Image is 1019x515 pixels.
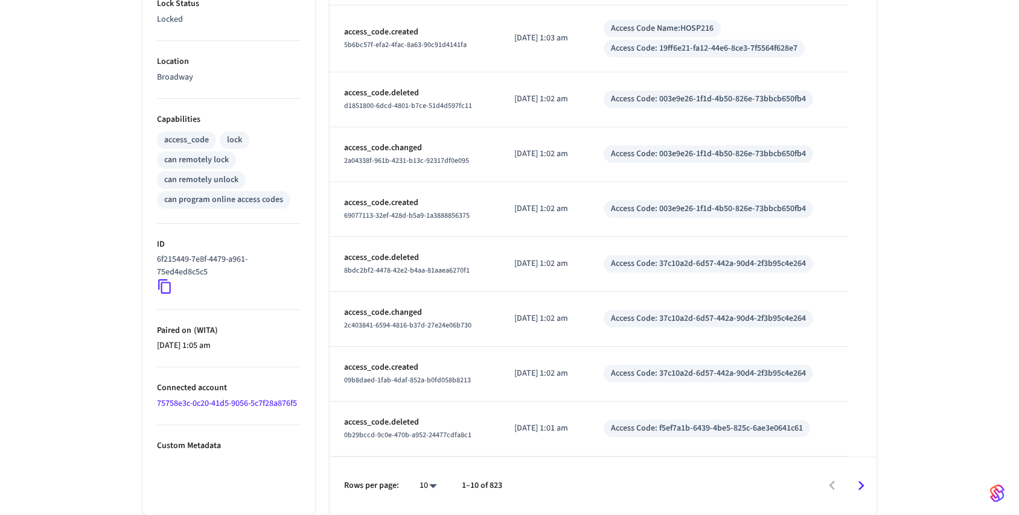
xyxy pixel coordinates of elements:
[344,320,471,330] span: 2c403841-6594-4816-b37d-27e24e06b730
[344,251,485,264] p: access_code.deleted
[514,32,575,45] p: [DATE] 1:03 am
[344,210,470,221] span: 69077113-32ef-428d-b5a9-1a3888856375
[157,113,301,126] p: Capabilities
[157,13,301,26] p: Locked
[611,22,714,35] div: Access Code Name: HOSP216
[344,416,485,429] p: access_code.deleted
[157,71,301,84] p: Broadway
[514,422,575,435] p: [DATE] 1:01 am
[164,154,229,166] div: can remotely lock
[514,257,575,270] p: [DATE] 1:02 am
[157,253,296,279] p: 6f215449-7e8f-4479-a961-75ed4ed8c5c5
[344,265,470,276] span: 8bdc2bf2-4478-42e2-b4aa-81aaea6270f1
[514,148,575,160] p: [DATE] 1:02 am
[157,397,297,409] a: 75758e3c-0c20-41d5-9056-5c7f28a876f5
[611,257,806,270] div: Access Code: 37c10a2d-6d57-442a-90d4-2f3b95c4e264
[164,134,209,147] div: access_code
[157,382,301,394] p: Connected account
[227,134,242,147] div: lock
[514,367,575,380] p: [DATE] 1:02 am
[344,430,471,440] span: 0b29bccd-9c0e-470b-a952-24477cdfa8c1
[990,484,1005,503] img: SeamLogoGradient.69752ec5.svg
[344,375,471,385] span: 09b8daed-1fab-4daf-852a-b0fd058b8213
[344,197,485,209] p: access_code.created
[157,55,301,68] p: Location
[514,312,575,325] p: [DATE] 1:02 am
[164,174,238,186] div: can remotely unlock
[344,306,485,319] p: access_code.changed
[344,40,467,50] span: 5b6bc57f-efa2-4fac-8a63-90c91d4141fa
[611,422,803,435] div: Access Code: f5ef7a1b-6439-4be5-825c-6ae3e0641c61
[611,203,806,215] div: Access Code: 003e9e26-1f1d-4b50-826e-73bbcb650fb4
[344,361,485,374] p: access_code.created
[344,87,485,100] p: access_code.deleted
[157,324,301,337] p: Paired on
[611,367,806,380] div: Access Code: 37c10a2d-6d57-442a-90d4-2f3b95c4e264
[514,93,575,106] p: [DATE] 1:02 am
[157,340,301,352] p: [DATE] 1:05 am
[611,148,806,160] div: Access Code: 003e9e26-1f1d-4b50-826e-73bbcb650fb4
[514,203,575,215] p: [DATE] 1:02 am
[344,156,469,166] span: 2a04338f-961b-4231-b13c-92317df0e095
[344,142,485,154] p: access_code.changed
[847,472,875,500] button: Go to next page
[462,479,502,492] p: 1–10 of 823
[611,93,806,106] div: Access Code: 003e9e26-1f1d-4b50-826e-73bbcb650fb4
[191,324,218,336] span: ( WITA )
[164,194,283,206] div: can program online access codes
[344,101,472,111] span: d1851800-6dcd-4801-b7ce-51d4d597fc11
[611,312,806,325] div: Access Code: 37c10a2d-6d57-442a-90d4-2f3b95c4e264
[414,477,442,494] div: 10
[157,238,301,251] p: ID
[344,479,399,492] p: Rows per page:
[344,26,485,39] p: access_code.created
[611,42,797,55] div: Access Code: 19ff6e21-fa12-44e6-8ce3-7f5564f628e7
[157,440,301,452] p: Custom Metadata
